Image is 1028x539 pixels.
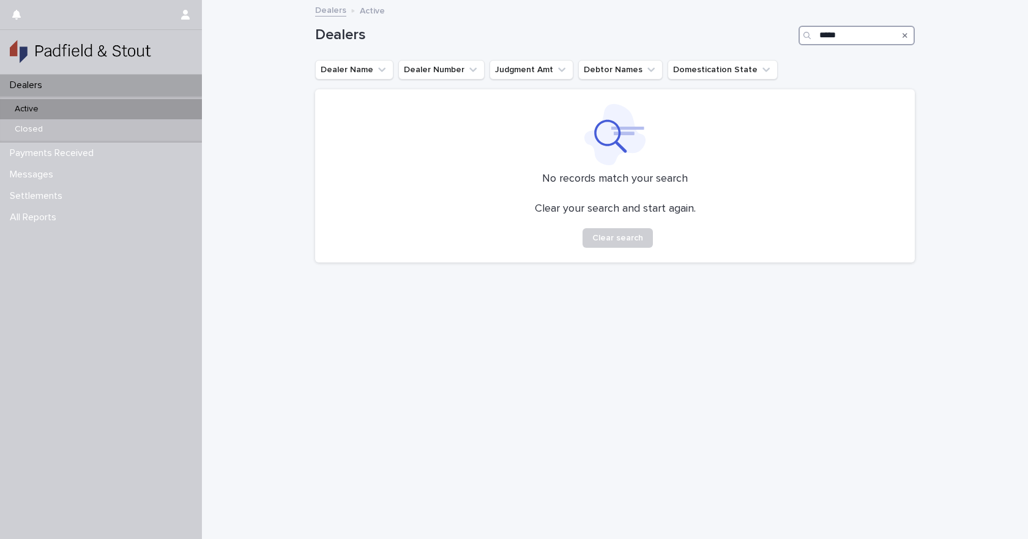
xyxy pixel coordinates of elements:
button: Dealer Name [315,60,393,80]
button: Dealer Number [398,60,485,80]
img: gSPaZaQw2XYDTaYHK8uQ [10,40,151,64]
p: Clear your search and start again. [535,203,696,216]
input: Search [799,26,915,45]
button: Debtor Names [578,60,663,80]
p: Messages [5,169,63,180]
p: Dealers [5,80,52,91]
h1: Dealers [315,26,794,44]
p: Active [5,104,48,114]
button: Judgment Amt [490,60,573,80]
p: Payments Received [5,147,103,159]
p: No records match your search [330,173,900,186]
button: Domestication State [668,60,778,80]
a: Dealers [315,2,346,17]
p: All Reports [5,212,66,223]
p: Closed [5,124,53,135]
p: Settlements [5,190,72,202]
span: Clear search [592,234,643,242]
p: Active [360,3,385,17]
button: Clear search [583,228,653,248]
